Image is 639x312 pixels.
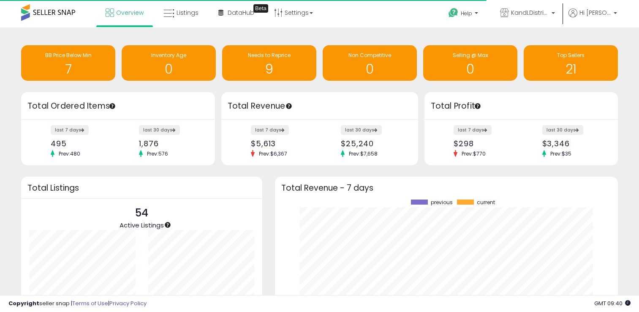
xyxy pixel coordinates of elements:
[461,10,472,17] span: Help
[120,221,164,230] span: Active Listings
[54,150,84,157] span: Prev: 480
[251,125,289,135] label: last 7 days
[164,221,171,229] div: Tooltip anchor
[345,150,382,157] span: Prev: $7,658
[327,62,413,76] h1: 0
[348,52,391,59] span: Non Competitive
[341,139,403,148] div: $25,240
[25,62,111,76] h1: 7
[8,299,39,307] strong: Copyright
[109,102,116,110] div: Tooltip anchor
[143,150,172,157] span: Prev: 576
[27,185,256,191] h3: Total Listings
[511,8,549,17] span: KandLDistribution LLC
[139,125,180,135] label: last 30 days
[51,139,111,148] div: 495
[21,45,115,81] a: BB Price Below Min 7
[116,8,144,17] span: Overview
[109,299,147,307] a: Privacy Policy
[323,45,417,81] a: Non Competitive 0
[542,139,603,148] div: $3,346
[454,125,492,135] label: last 7 days
[453,52,488,59] span: Selling @ Max
[228,100,412,112] h3: Total Revenue
[228,8,254,17] span: DataHub
[524,45,618,81] a: Top Sellers 21
[568,8,617,27] a: Hi [PERSON_NAME]
[454,139,514,148] div: $298
[226,62,312,76] h1: 9
[45,52,92,59] span: BB Price Below Min
[474,102,481,110] div: Tooltip anchor
[423,45,517,81] a: Selling @ Max 0
[431,100,612,112] h3: Total Profit
[248,52,291,59] span: Needs to Reprice
[120,205,164,221] p: 54
[255,150,291,157] span: Prev: $6,367
[27,100,209,112] h3: Total Ordered Items
[285,102,293,110] div: Tooltip anchor
[431,200,453,205] span: previous
[427,62,513,76] h1: 0
[341,125,382,135] label: last 30 days
[557,52,585,59] span: Top Sellers
[442,1,487,27] a: Help
[8,300,147,308] div: seller snap | |
[222,45,316,81] a: Needs to Reprice 9
[151,52,186,59] span: Inventory Age
[528,62,614,76] h1: 21
[177,8,198,17] span: Listings
[457,150,490,157] span: Prev: $770
[139,139,200,148] div: 1,876
[477,200,495,205] span: current
[594,299,631,307] span: 2025-09-7 09:40 GMT
[542,125,583,135] label: last 30 days
[122,45,216,81] a: Inventory Age 0
[72,299,108,307] a: Terms of Use
[546,150,576,157] span: Prev: $35
[281,185,612,191] h3: Total Revenue - 7 days
[126,62,212,76] h1: 0
[253,4,268,13] div: Tooltip anchor
[448,8,459,18] i: Get Help
[51,125,89,135] label: last 7 days
[579,8,611,17] span: Hi [PERSON_NAME]
[251,139,313,148] div: $5,613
